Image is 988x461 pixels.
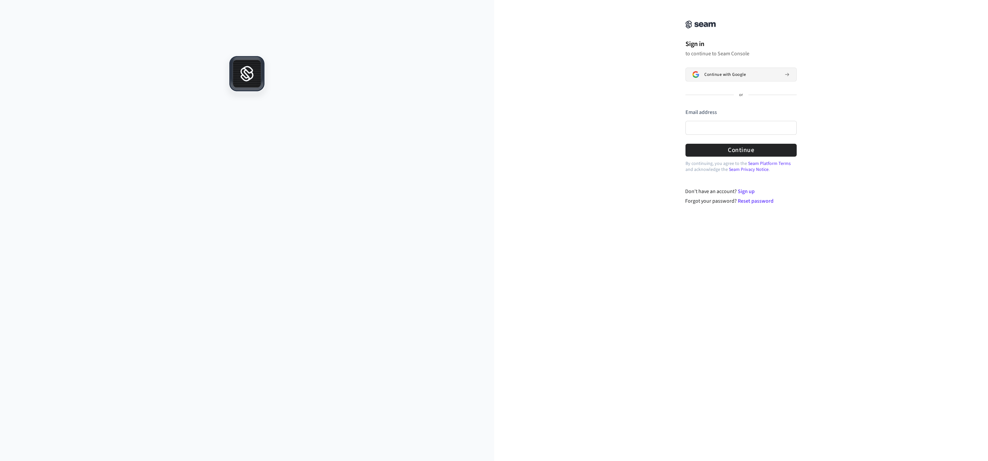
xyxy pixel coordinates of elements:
a: Seam Privacy Notice [729,166,769,173]
div: Don't have an account? [685,187,797,195]
p: to continue to Seam Console [685,50,797,57]
a: Reset password [738,197,774,205]
p: or [739,92,743,98]
p: By continuing, you agree to the and acknowledge the . [685,161,797,173]
label: Email address [685,109,717,116]
div: Forgot your password? [685,197,797,205]
img: Sign in with Google [692,71,699,78]
img: Seam Console [685,21,716,28]
a: Sign up [738,188,755,195]
span: Continue with Google [704,72,746,77]
button: Sign in with GoogleContinue with Google [685,68,797,81]
a: Seam Platform Terms [748,160,791,167]
h1: Sign in [685,39,797,49]
button: Continue [685,144,797,157]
